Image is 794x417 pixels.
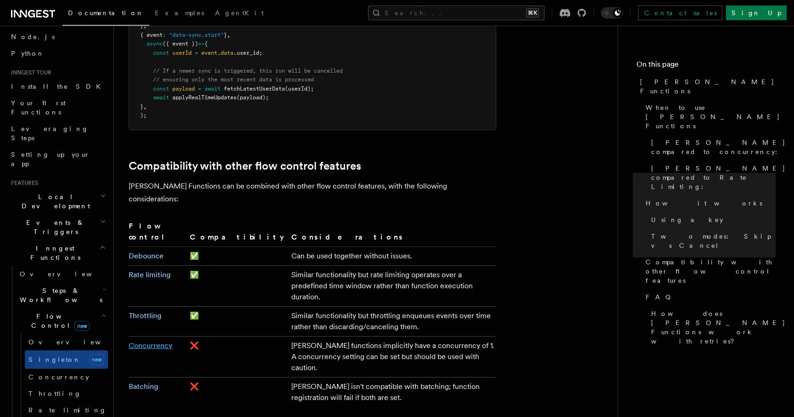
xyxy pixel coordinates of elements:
span: [PERSON_NAME] compared to concurrency: [651,138,786,156]
a: Two modes: Skip vs Cancel [647,228,776,254]
span: Flow Control [16,312,101,330]
a: FAQ [642,289,776,305]
button: Local Development [7,189,108,214]
span: async [147,40,163,47]
button: Toggle dark mode [601,7,623,18]
a: Concurrency [25,369,108,385]
span: await [153,94,169,101]
a: Throttling [25,385,108,402]
span: event [201,50,217,56]
span: How it works [646,199,762,208]
a: Documentation [62,3,149,26]
span: Two modes: Skip vs Cancel [651,232,776,250]
span: Compatibility with other flow control features [646,257,776,285]
a: Contact sales [638,6,722,20]
span: Leveraging Steps [11,125,89,142]
a: Rate limiting [129,270,170,279]
span: fetchLatestUserData [224,86,285,92]
span: When to use [PERSON_NAME] Functions [646,103,780,131]
span: new [89,354,104,365]
span: { [204,40,208,47]
span: Local Development [7,192,100,211]
span: (userId); [285,86,314,92]
span: } [224,32,227,38]
a: Compatibility with other flow control features [129,160,361,172]
span: Concurrency [28,373,89,381]
span: : [163,32,166,38]
a: Batching [129,382,158,391]
td: ❌ [186,377,288,407]
a: [PERSON_NAME] compared to Rate Limiting: [647,160,776,195]
th: Flow control [129,220,186,247]
th: Compatibility [186,220,288,247]
span: Install the SDK [11,83,106,90]
button: Search...⌘K [368,6,544,20]
a: Install the SDK [7,78,108,95]
span: // ensuring only the most recent data is processed [153,76,314,83]
span: "data-sync.start" [169,32,224,38]
span: Documentation [68,9,144,17]
span: . [217,50,221,56]
span: Throttling [28,390,81,397]
button: Steps & Workflows [16,282,108,308]
h4: On this page [636,59,776,74]
a: Sign Up [726,6,787,20]
a: When to use [PERSON_NAME] Functions [642,99,776,134]
span: await [204,86,221,92]
span: = [195,50,198,56]
span: Overview [28,338,123,346]
span: Rate limiting [28,406,107,414]
a: Node.js [7,29,108,45]
a: Overview [16,266,108,282]
a: AgentKit [210,3,269,25]
span: Using a key [651,215,723,224]
span: Your first Functions [11,99,66,116]
a: Python [7,45,108,62]
button: Events & Triggers [7,214,108,240]
span: Node.js [11,33,55,40]
span: Examples [155,9,204,17]
span: payload [172,86,195,92]
a: [PERSON_NAME] Functions [636,74,776,99]
a: Using a key [647,211,776,228]
span: .user_id; [233,50,262,56]
span: const [153,50,169,56]
span: [PERSON_NAME] Functions [640,77,776,96]
span: Steps & Workflows [16,286,102,304]
td: [PERSON_NAME] isn't compatible with batching; function registration will fail if both are set. [288,377,496,407]
span: Python [11,50,45,57]
td: ✅ [186,265,288,306]
span: , [143,103,147,110]
kbd: ⌘K [526,8,539,17]
span: (payload); [237,94,269,101]
a: How it works [642,195,776,211]
td: ✅ [186,306,288,336]
a: Leveraging Steps [7,120,108,146]
span: Features [7,179,38,187]
span: , [227,32,230,38]
span: AgentKit [215,9,264,17]
span: Inngest Functions [7,244,99,262]
span: data [221,50,233,56]
a: Throttling [129,311,161,320]
a: Setting up your app [7,146,108,172]
span: // If a newer sync is triggered, this run will be cancelled [153,68,343,74]
a: Overview [25,334,108,350]
span: ); [140,112,147,119]
span: ({ event }) [163,40,198,47]
span: = [198,86,201,92]
span: } [140,103,143,110]
td: Similar functionality but throttling enqueues events over time rather than discarding/canceling t... [288,306,496,336]
span: Singleton [28,356,81,363]
span: How does [PERSON_NAME] Functions work with retries? [651,309,786,346]
a: Singletonnew [25,350,108,369]
th: Considerations [288,220,496,247]
a: [PERSON_NAME] compared to concurrency: [647,134,776,160]
span: [PERSON_NAME] compared to Rate Limiting: [651,164,786,191]
a: Examples [149,3,210,25]
span: const [153,86,169,92]
a: Compatibility with other flow control features [642,254,776,289]
button: Flow Controlnew [16,308,108,334]
a: Debounce [129,251,164,260]
span: Overview [20,270,114,278]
